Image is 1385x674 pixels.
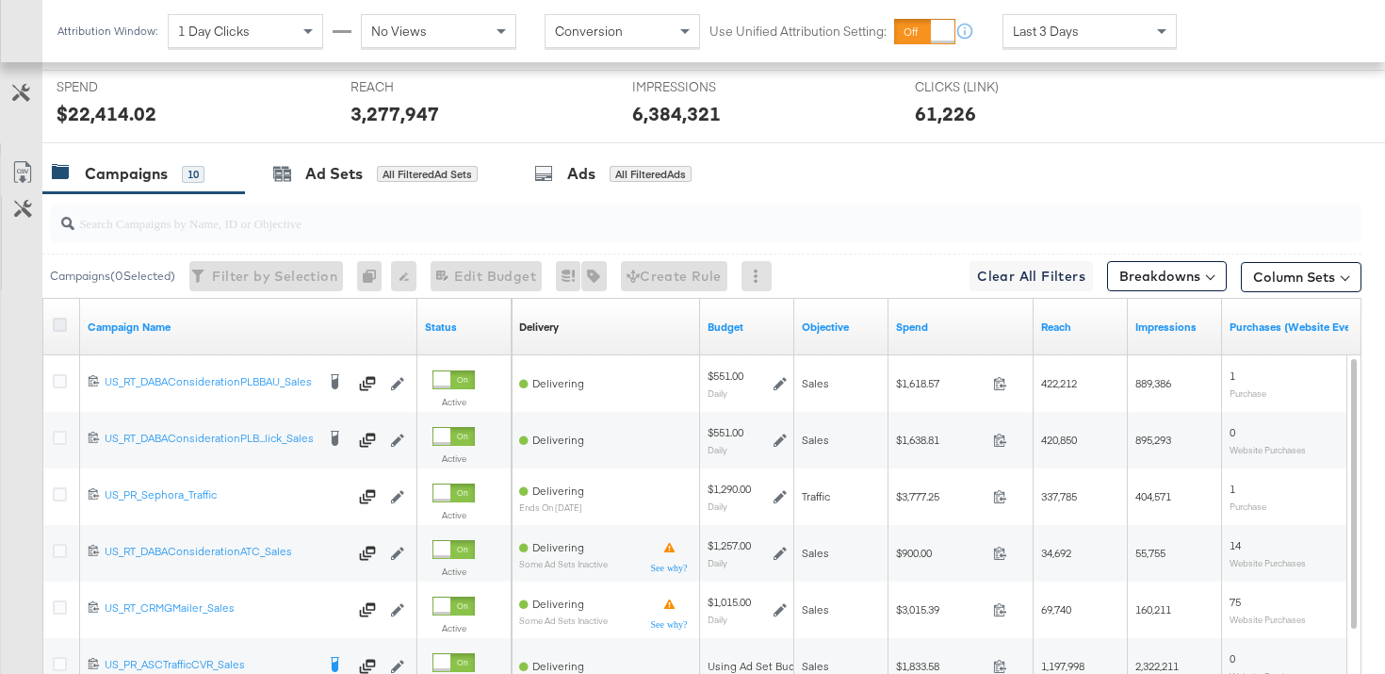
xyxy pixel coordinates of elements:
span: 0 [1230,425,1235,439]
span: 337,785 [1041,489,1077,503]
div: All Filtered Ads [610,166,692,183]
div: $551.00 [708,425,743,440]
label: Active [432,622,475,634]
span: Sales [802,602,829,616]
span: Sales [802,546,829,560]
span: Delivering [532,659,584,673]
span: $3,015.39 [896,602,986,616]
a: The number of people your ad was served to. [1041,320,1120,335]
sub: Daily [708,501,727,512]
span: IMPRESSIONS [632,78,774,96]
sub: Daily [708,387,727,399]
span: Last 3 Days [1013,23,1079,40]
sub: Purchase [1230,501,1266,512]
div: US_PR_Sephora_Traffic [105,487,348,502]
span: SPEND [57,78,198,96]
input: Search Campaigns by Name, ID or Objective [74,197,1245,234]
label: Active [432,509,475,521]
div: Campaigns [85,163,168,185]
span: Delivering [532,484,584,498]
div: US_RT_DABAConsiderationPLBBAU_Sales [105,374,315,389]
button: Breakdowns [1107,261,1227,291]
div: 10 [182,166,204,183]
a: US_RT_DABAConsiderationPLBBAU_Sales [105,374,315,393]
span: 55,755 [1135,546,1165,560]
label: Active [432,396,475,408]
label: Active [432,452,475,465]
div: 0 [357,261,391,291]
sub: Some Ad Sets Inactive [519,559,608,569]
a: The number of times your ad was served. On mobile apps an ad is counted as served the first time ... [1135,320,1214,335]
span: Delivering [532,376,584,390]
button: Column Sets [1241,262,1361,292]
a: US_RT_DABAConsiderationPLB...lick_Sales [105,431,315,450]
span: 889,386 [1135,376,1171,390]
div: $22,414.02 [57,100,156,127]
span: 0 [1230,651,1235,666]
a: The maximum amount you're willing to spend on your ads, on average each day or over the lifetime ... [708,320,787,335]
span: No Views [371,23,427,40]
span: Sales [802,433,829,447]
a: US_RT_CRMGMailer_Sales [105,600,348,619]
sub: Daily [708,444,727,455]
div: US_RT_CRMGMailer_Sales [105,600,348,616]
a: US_RT_DABAConsiderationATC_Sales [105,544,348,563]
span: Traffic [802,489,830,503]
span: 34,692 [1041,546,1071,560]
sub: Website Purchases [1230,557,1306,568]
div: Delivery [519,320,559,335]
span: 160,211 [1135,602,1171,616]
span: 420,850 [1041,433,1077,447]
span: 14 [1230,538,1241,552]
sub: Purchase [1230,387,1266,399]
div: 61,226 [915,100,976,127]
span: Delivering [532,540,584,554]
sub: Daily [708,614,727,625]
span: Clear All Filters [977,265,1085,288]
div: $1,290.00 [708,482,751,497]
div: $1,257.00 [708,538,751,553]
label: Use Unified Attribution Setting: [709,23,887,41]
span: 895,293 [1135,433,1171,447]
span: $1,618.57 [896,376,986,390]
sub: ends on [DATE] [519,502,584,513]
span: 422,212 [1041,376,1077,390]
span: 2,322,211 [1135,659,1179,673]
span: 1 Day Clicks [178,23,250,40]
a: The total amount spent to date. [896,320,1026,335]
span: Sales [802,376,829,390]
sub: Website Purchases [1230,444,1306,455]
div: US_PR_ASCTrafficCVR_Sales [105,657,315,672]
span: $900.00 [896,546,986,560]
div: Using Ad Set Budget [708,659,812,674]
span: Conversion [555,23,623,40]
span: CLICKS (LINK) [915,78,1056,96]
span: Sales [802,659,829,673]
div: All Filtered Ad Sets [377,166,478,183]
div: US_RT_DABAConsiderationPLB...lick_Sales [105,431,315,446]
div: $551.00 [708,369,743,384]
span: $1,638.81 [896,433,986,447]
sub: Daily [708,557,727,568]
div: Attribution Window: [57,25,158,38]
div: $1,015.00 [708,595,751,610]
sub: Some Ad Sets Inactive [519,616,608,626]
a: Shows the current state of your Ad Campaign. [425,320,504,335]
span: $1,833.58 [896,659,986,673]
span: Delivering [532,433,584,447]
a: Your campaign name. [88,320,410,335]
span: 69,740 [1041,602,1071,616]
span: 1,197,998 [1041,659,1084,673]
div: US_RT_DABAConsiderationATC_Sales [105,544,348,559]
span: $3,777.25 [896,489,986,503]
div: Ad Sets [305,163,363,185]
div: 6,384,321 [632,100,721,127]
span: 75 [1230,595,1241,609]
button: Clear All Filters [969,261,1093,291]
div: Campaigns ( 0 Selected) [50,268,175,285]
span: 1 [1230,369,1235,383]
span: 404,571 [1135,489,1171,503]
span: Delivering [532,597,584,611]
a: Your campaign's objective. [802,320,881,335]
div: 3,277,947 [350,100,439,127]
